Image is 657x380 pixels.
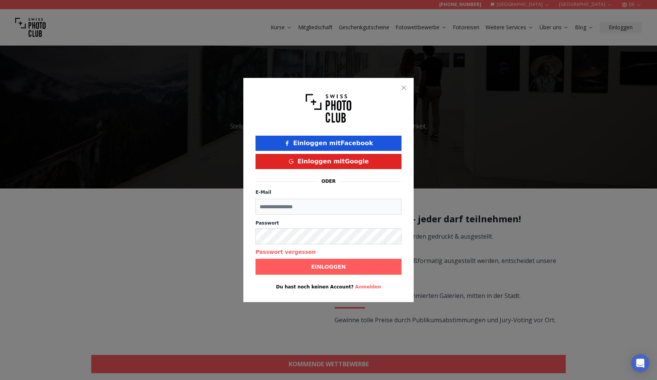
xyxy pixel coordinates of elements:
[255,154,401,169] button: Einloggen mitGoogle
[311,263,346,271] b: Einloggen
[255,190,271,195] label: E-Mail
[306,90,351,127] img: Swiss photo club
[255,284,401,290] p: Du hast noch keinen Account?
[255,136,401,151] button: Einloggen mitFacebook
[355,284,381,290] button: Anmelden
[255,259,401,275] button: Einloggen
[255,248,316,256] button: Passwort vergessen
[321,178,336,184] p: oder
[255,220,401,226] label: Passwort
